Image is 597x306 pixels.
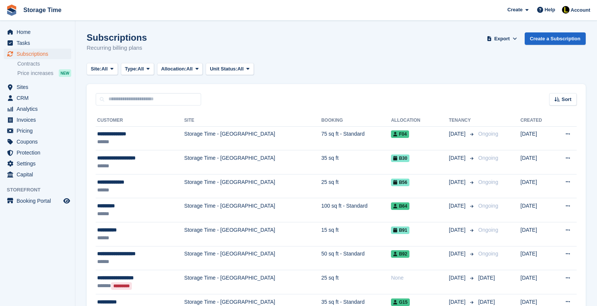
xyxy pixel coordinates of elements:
[17,158,62,169] span: Settings
[184,150,321,174] td: Storage Time - [GEOGRAPHIC_DATA]
[17,60,71,67] a: Contracts
[17,70,53,77] span: Price increases
[562,96,571,103] span: Sort
[17,82,62,92] span: Sites
[157,63,203,75] button: Allocation: All
[521,270,553,294] td: [DATE]
[186,65,193,73] span: All
[184,126,321,150] td: Storage Time - [GEOGRAPHIC_DATA]
[521,115,553,127] th: Created
[17,49,62,59] span: Subscriptions
[321,126,391,150] td: 75 sq ft - Standard
[391,155,409,162] span: B30
[6,5,17,16] img: stora-icon-8386f47178a22dfd0bd8f6a31ec36ba5ce8667c1dd55bd0f319d3a0aa187defe.svg
[184,115,321,127] th: Site
[4,169,71,180] a: menu
[449,274,467,282] span: [DATE]
[449,226,467,234] span: [DATE]
[121,63,154,75] button: Type: All
[449,115,475,127] th: Tenancy
[525,32,586,45] a: Create a Subscription
[7,186,75,194] span: Storefront
[571,6,590,14] span: Account
[4,27,71,37] a: menu
[321,246,391,270] td: 50 sq ft - Standard
[17,38,62,48] span: Tasks
[17,196,62,206] span: Booking Portal
[4,49,71,59] a: menu
[391,130,409,138] span: F04
[521,150,553,174] td: [DATE]
[62,196,71,205] a: Preview store
[125,65,138,73] span: Type:
[478,275,495,281] span: [DATE]
[321,150,391,174] td: 35 sq ft
[17,147,62,158] span: Protection
[184,270,321,294] td: Storage Time - [GEOGRAPHIC_DATA]
[449,130,467,138] span: [DATE]
[494,35,510,43] span: Export
[321,270,391,294] td: 25 sq ft
[4,125,71,136] a: menu
[96,115,184,127] th: Customer
[20,4,64,16] a: Storage Time
[4,136,71,147] a: menu
[184,198,321,222] td: Storage Time - [GEOGRAPHIC_DATA]
[17,27,62,37] span: Home
[4,38,71,48] a: menu
[478,251,498,257] span: Ongoing
[237,65,244,73] span: All
[478,203,498,209] span: Ongoing
[4,82,71,92] a: menu
[391,202,409,210] span: B64
[391,226,409,234] span: B91
[545,6,555,14] span: Help
[161,65,186,73] span: Allocation:
[137,65,144,73] span: All
[478,155,498,161] span: Ongoing
[184,222,321,246] td: Storage Time - [GEOGRAPHIC_DATA]
[391,274,449,282] div: None
[17,125,62,136] span: Pricing
[562,6,570,14] img: Laaibah Sarwar
[184,246,321,270] td: Storage Time - [GEOGRAPHIC_DATA]
[17,136,62,147] span: Coupons
[206,63,253,75] button: Unit Status: All
[449,178,467,186] span: [DATE]
[486,32,519,45] button: Export
[521,246,553,270] td: [DATE]
[4,196,71,206] a: menu
[521,222,553,246] td: [DATE]
[321,174,391,198] td: 25 sq ft
[478,227,498,233] span: Ongoing
[210,65,237,73] span: Unit Status:
[17,69,71,77] a: Price increases NEW
[4,93,71,103] a: menu
[17,115,62,125] span: Invoices
[391,115,449,127] th: Allocation
[521,198,553,222] td: [DATE]
[478,299,495,305] span: [DATE]
[391,298,410,306] span: G15
[449,202,467,210] span: [DATE]
[321,115,391,127] th: Booking
[4,115,71,125] a: menu
[59,69,71,77] div: NEW
[87,63,118,75] button: Site: All
[17,169,62,180] span: Capital
[17,104,62,114] span: Analytics
[4,158,71,169] a: menu
[391,250,409,258] span: B92
[321,222,391,246] td: 15 sq ft
[91,65,101,73] span: Site:
[478,179,498,185] span: Ongoing
[184,174,321,198] td: Storage Time - [GEOGRAPHIC_DATA]
[449,250,467,258] span: [DATE]
[87,32,147,43] h1: Subscriptions
[87,44,147,52] p: Recurring billing plans
[521,126,553,150] td: [DATE]
[521,174,553,198] td: [DATE]
[4,104,71,114] a: menu
[101,65,108,73] span: All
[449,298,467,306] span: [DATE]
